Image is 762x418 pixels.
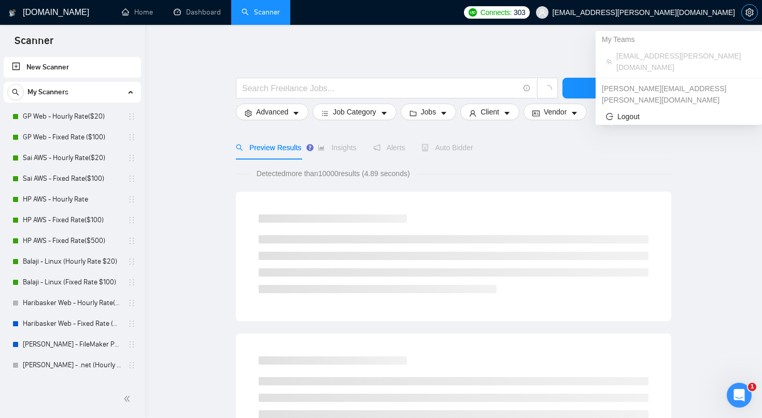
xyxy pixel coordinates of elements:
span: holder [128,257,136,266]
a: Sai AWS - Hourly Rate($20) [23,148,121,168]
span: [EMAIL_ADDRESS][PERSON_NAME][DOMAIN_NAME] [616,50,752,73]
div: My Teams [596,31,762,48]
a: HP AWS - Hourly Rate [23,189,121,210]
span: 303 [514,7,525,18]
span: loading [543,85,552,94]
span: holder [128,216,136,224]
span: holder [128,299,136,307]
input: Search Freelance Jobs... [242,82,519,95]
span: Detected more than 10000 results (4.89 seconds) [249,168,417,179]
span: caret-down [503,109,511,117]
li: New Scanner [4,57,141,78]
span: robot [421,144,429,151]
span: My Scanners [27,82,68,103]
a: [PERSON_NAME] - FileMaker Profile [23,334,121,355]
span: Insights [318,143,356,152]
a: homeHome [122,8,153,17]
span: setting [245,109,252,117]
span: notification [373,144,380,151]
span: info-circle [524,85,530,92]
span: holder [128,154,136,162]
a: [PERSON_NAME] - .net (Fixed Cost $100) [23,376,121,396]
span: holder [128,195,136,204]
span: holder [128,340,136,349]
span: Jobs [421,106,436,118]
span: team [606,59,612,65]
span: caret-down [440,109,447,117]
span: Alerts [373,143,405,152]
span: Job Category [333,106,376,118]
span: folder [410,109,417,117]
span: setting [742,8,757,17]
a: Haribasker Web - Hourly Rate($25) [23,293,121,313]
span: user [469,109,476,117]
span: search [8,89,23,96]
a: Sai AWS - Fixed Rate($100) [23,168,121,189]
a: HP AWS - Fixed Rate($100) [23,210,121,230]
span: search [236,144,243,151]
span: Vendor [544,106,567,118]
span: caret-down [292,109,300,117]
a: setting [741,8,758,17]
span: 1 [748,383,756,391]
span: Advanced [256,106,288,118]
span: Connects: [481,7,512,18]
a: [PERSON_NAME] - .net (Hourly Rate $20) [23,355,121,376]
a: searchScanner [242,8,280,17]
span: user [539,9,546,16]
div: Tooltip anchor [305,143,315,152]
span: Auto Bidder [421,143,473,152]
a: Haribasker Web - Fixed Rate ($100) [23,313,121,334]
button: settingAdvancedcaret-down [236,104,308,120]
span: holder [128,112,136,121]
div: hariprasad.b@naethra.com [596,80,762,108]
span: holder [128,133,136,141]
span: Client [481,106,499,118]
span: holder [128,320,136,328]
img: logo [9,5,16,21]
a: HP AWS - Fixed Rate($500) [23,230,121,251]
a: Balaji - Linux (Hourly Rate $20) [23,251,121,272]
span: holder [128,361,136,369]
a: GP Web - Hourly Rate($20) [23,106,121,127]
button: folderJobscaret-down [401,104,457,120]
button: barsJob Categorycaret-down [313,104,396,120]
a: Balaji - Linux (Fixed Rate $100) [23,272,121,293]
iframe: Intercom live chat [727,383,752,408]
span: idcard [532,109,540,117]
img: upwork-logo.png [469,8,477,17]
button: Save [562,78,667,98]
button: setting [741,4,758,21]
button: search [7,84,24,100]
span: bars [321,109,329,117]
span: area-chart [318,144,325,151]
span: holder [128,278,136,286]
span: Scanner [6,33,62,55]
button: userClientcaret-down [460,104,519,120]
span: Preview Results [236,143,301,152]
span: caret-down [380,109,388,117]
span: holder [128,237,136,245]
a: New Scanner [12,57,133,78]
button: idcardVendorcaret-down [524,104,587,120]
span: caret-down [571,109,578,117]
span: Logout [606,111,752,122]
a: dashboardDashboard [174,8,221,17]
span: double-left [123,394,134,404]
a: GP Web - Fixed Rate ($100) [23,127,121,148]
span: logout [606,113,613,120]
span: holder [128,175,136,183]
